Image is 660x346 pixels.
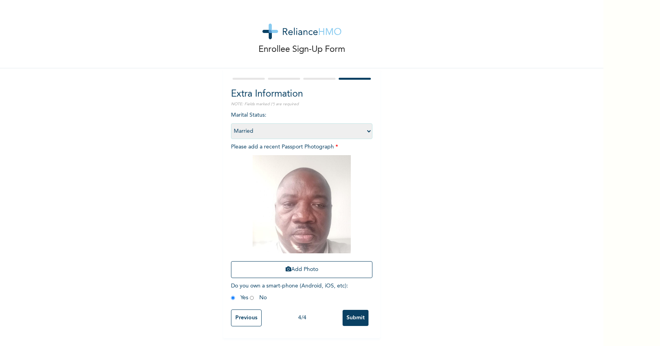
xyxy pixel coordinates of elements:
h2: Extra Information [231,87,372,101]
span: Do you own a smart-phone (Android, iOS, etc) : Yes No [231,283,348,300]
span: Marital Status : [231,112,372,134]
img: Crop [253,155,351,253]
p: Enrollee Sign-Up Form [258,43,345,56]
input: Previous [231,309,262,326]
input: Submit [343,310,368,326]
button: Add Photo [231,261,372,278]
img: logo [262,24,341,39]
span: Please add a recent Passport Photograph [231,144,372,282]
p: NOTE: Fields marked (*) are required [231,101,372,107]
div: 4 / 4 [262,314,343,322]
